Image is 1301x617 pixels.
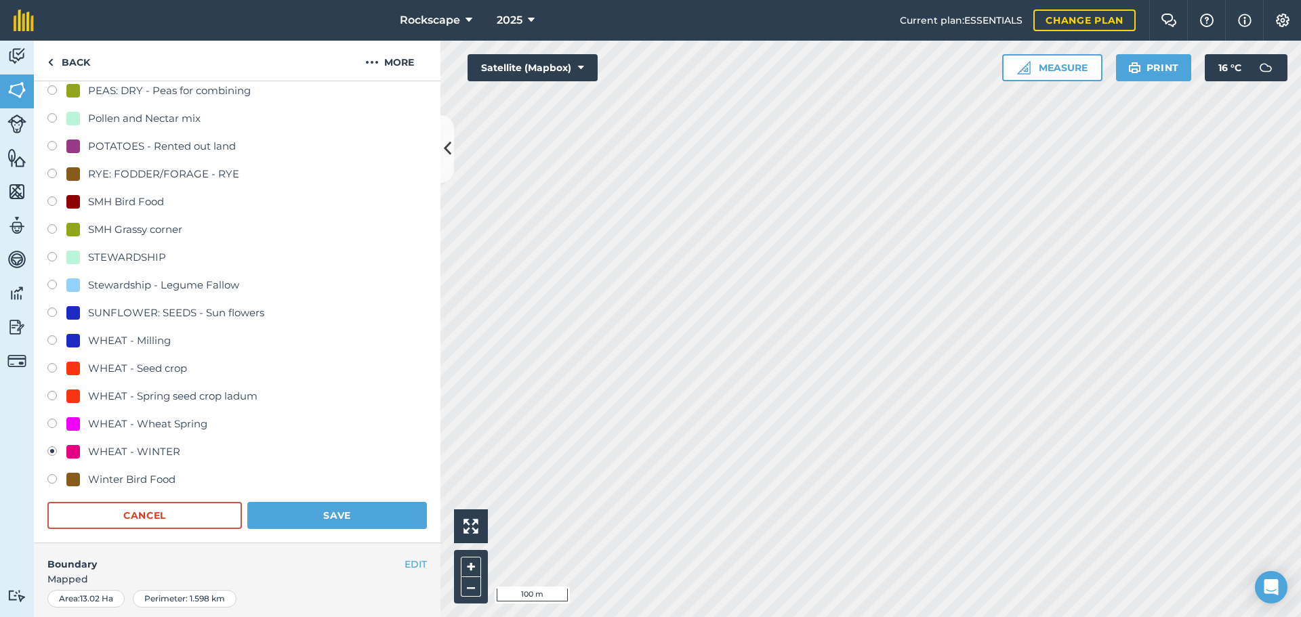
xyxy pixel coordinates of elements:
[1275,14,1291,27] img: A cog icon
[34,572,440,587] span: Mapped
[405,557,427,572] button: EDIT
[47,54,54,70] img: svg+xml;base64,PHN2ZyB4bWxucz0iaHR0cDovL3d3dy53My5vcmcvMjAwMC9zdmciIHdpZHRoPSI5IiBoZWlnaHQ9IjI0Ii...
[7,283,26,303] img: svg+xml;base64,PD94bWwgdmVyc2lvbj0iMS4wIiBlbmNvZGluZz0idXRmLTgiPz4KPCEtLSBHZW5lcmF0b3I6IEFkb2JlIE...
[88,277,239,293] div: Stewardship - Legume Fallow
[461,577,481,597] button: –
[88,333,171,349] div: WHEAT - Milling
[7,80,26,100] img: svg+xml;base64,PHN2ZyB4bWxucz0iaHR0cDovL3d3dy53My5vcmcvMjAwMC9zdmciIHdpZHRoPSI1NiIgaGVpZ2h0PSI2MC...
[7,114,26,133] img: svg+xml;base64,PD94bWwgdmVyc2lvbj0iMS4wIiBlbmNvZGluZz0idXRmLTgiPz4KPCEtLSBHZW5lcmF0b3I6IEFkb2JlIE...
[1255,571,1287,603] div: Open Intercom Messenger
[900,13,1023,28] span: Current plan : ESSENTIALS
[497,12,522,28] span: 2025
[339,41,440,81] button: More
[365,54,379,70] img: svg+xml;base64,PHN2ZyB4bWxucz0iaHR0cDovL3d3dy53My5vcmcvMjAwMC9zdmciIHdpZHRoPSIyMCIgaGVpZ2h0PSIyNC...
[88,138,236,154] div: POTATOES - Rented out land
[88,360,187,377] div: WHEAT - Seed crop
[1002,54,1102,81] button: Measure
[7,46,26,66] img: svg+xml;base64,PD94bWwgdmVyc2lvbj0iMS4wIiBlbmNvZGluZz0idXRmLTgiPz4KPCEtLSBHZW5lcmF0b3I6IEFkb2JlIE...
[47,502,242,529] button: Cancel
[1252,54,1279,81] img: svg+xml;base64,PD94bWwgdmVyc2lvbj0iMS4wIiBlbmNvZGluZz0idXRmLTgiPz4KPCEtLSBHZW5lcmF0b3I6IEFkb2JlIE...
[1199,14,1215,27] img: A question mark icon
[88,416,207,432] div: WHEAT - Wheat Spring
[88,471,175,488] div: Winter Bird Food
[88,221,182,238] div: SMH Grassy corner
[88,249,166,265] div: STEWARDSHIP
[247,502,427,529] button: Save
[7,317,26,337] img: svg+xml;base64,PD94bWwgdmVyc2lvbj0iMS4wIiBlbmNvZGluZz0idXRmLTgiPz4KPCEtLSBHZW5lcmF0b3I6IEFkb2JlIE...
[88,83,251,99] div: PEAS: DRY - Peas for combining
[88,444,180,460] div: WHEAT - WINTER
[1128,60,1141,76] img: svg+xml;base64,PHN2ZyB4bWxucz0iaHR0cDovL3d3dy53My5vcmcvMjAwMC9zdmciIHdpZHRoPSIxOSIgaGVpZ2h0PSIyNC...
[7,352,26,370] img: svg+xml;base64,PD94bWwgdmVyc2lvbj0iMS4wIiBlbmNvZGluZz0idXRmLTgiPz4KPCEtLSBHZW5lcmF0b3I6IEFkb2JlIE...
[7,249,26,270] img: svg+xml;base64,PD94bWwgdmVyc2lvbj0iMS4wIiBlbmNvZGluZz0idXRmLTgiPz4KPCEtLSBHZW5lcmF0b3I6IEFkb2JlIE...
[1033,9,1136,31] a: Change plan
[47,590,125,608] div: Area : 13.02 Ha
[1218,54,1241,81] span: 16 ° C
[463,519,478,534] img: Four arrows, one pointing top left, one top right, one bottom right and the last bottom left
[88,388,257,404] div: WHEAT - Spring seed crop ladum
[1238,12,1252,28] img: svg+xml;base64,PHN2ZyB4bWxucz0iaHR0cDovL3d3dy53My5vcmcvMjAwMC9zdmciIHdpZHRoPSIxNyIgaGVpZ2h0PSIxNy...
[7,589,26,602] img: svg+xml;base64,PD94bWwgdmVyc2lvbj0iMS4wIiBlbmNvZGluZz0idXRmLTgiPz4KPCEtLSBHZW5lcmF0b3I6IEFkb2JlIE...
[7,182,26,202] img: svg+xml;base64,PHN2ZyB4bWxucz0iaHR0cDovL3d3dy53My5vcmcvMjAwMC9zdmciIHdpZHRoPSI1NiIgaGVpZ2h0PSI2MC...
[468,54,598,81] button: Satellite (Mapbox)
[133,590,236,608] div: Perimeter : 1.598 km
[14,9,34,31] img: fieldmargin Logo
[1161,14,1177,27] img: Two speech bubbles overlapping with the left bubble in the forefront
[1205,54,1287,81] button: 16 °C
[88,110,201,127] div: Pollen and Nectar mix
[34,41,104,81] a: Back
[461,557,481,577] button: +
[1116,54,1192,81] button: Print
[7,215,26,236] img: svg+xml;base64,PD94bWwgdmVyc2lvbj0iMS4wIiBlbmNvZGluZz0idXRmLTgiPz4KPCEtLSBHZW5lcmF0b3I6IEFkb2JlIE...
[7,148,26,168] img: svg+xml;base64,PHN2ZyB4bWxucz0iaHR0cDovL3d3dy53My5vcmcvMjAwMC9zdmciIHdpZHRoPSI1NiIgaGVpZ2h0PSI2MC...
[88,305,264,321] div: SUNFLOWER: SEEDS - Sun flowers
[1017,61,1031,75] img: Ruler icon
[400,12,460,28] span: Rockscape
[88,166,239,182] div: RYE: FODDER/FORAGE - RYE
[88,194,164,210] div: SMH Bird Food
[34,543,405,572] h4: Boundary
